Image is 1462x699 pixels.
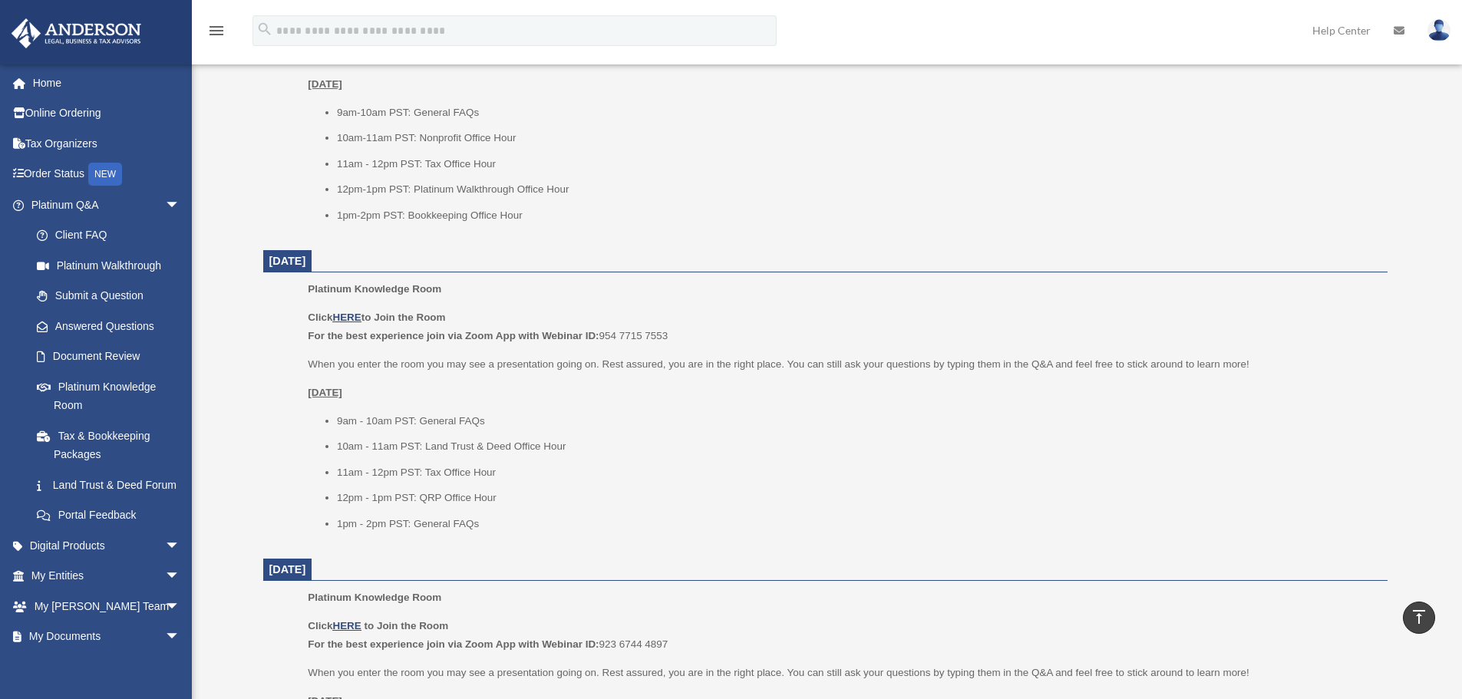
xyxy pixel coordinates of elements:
u: [DATE] [308,78,342,90]
a: Portal Feedback [21,500,203,531]
a: My Entitiesarrow_drop_down [11,561,203,592]
b: to Join the Room [365,620,449,631]
li: 12pm-1pm PST: Platinum Walkthrough Office Hour [337,180,1377,199]
span: Platinum Knowledge Room [308,283,441,295]
span: arrow_drop_down [165,530,196,562]
span: Platinum Knowledge Room [308,592,441,603]
span: arrow_drop_down [165,591,196,622]
a: Answered Questions [21,311,203,341]
b: For the best experience join via Zoom App with Webinar ID: [308,330,599,341]
u: [DATE] [308,387,342,398]
li: 10am-11am PST: Nonprofit Office Hour [337,129,1377,147]
i: vertical_align_top [1410,608,1428,626]
p: When you enter the room you may see a presentation going on. Rest assured, you are in the right p... [308,355,1376,374]
a: Platinum Walkthrough [21,250,203,281]
li: 12pm - 1pm PST: QRP Office Hour [337,489,1377,507]
a: HERE [332,620,361,631]
b: Click [308,620,364,631]
a: Platinum Q&Aarrow_drop_down [11,190,203,220]
a: Land Trust & Deed Forum [21,470,203,500]
a: Online Ordering [11,98,203,129]
li: 11am - 12pm PST: Tax Office Hour [337,463,1377,482]
a: Home [11,68,203,98]
li: 1pm-2pm PST: Bookkeeping Office Hour [337,206,1377,225]
span: [DATE] [269,255,306,267]
a: Submit a Question [21,281,203,312]
p: When you enter the room you may see a presentation going on. Rest assured, you are in the right p... [308,664,1376,682]
span: arrow_drop_down [165,622,196,653]
li: 10am - 11am PST: Land Trust & Deed Office Hour [337,437,1377,456]
a: Tax Organizers [11,128,203,159]
a: Order StatusNEW [11,159,203,190]
span: [DATE] [269,563,306,575]
li: 9am - 10am PST: General FAQs [337,412,1377,430]
a: HERE [332,312,361,323]
i: menu [207,21,226,40]
div: NEW [88,163,122,186]
b: Click to Join the Room [308,312,445,323]
a: vertical_align_top [1403,602,1435,634]
span: arrow_drop_down [165,190,196,221]
a: My [PERSON_NAME] Teamarrow_drop_down [11,591,203,622]
a: Digital Productsarrow_drop_down [11,530,203,561]
a: Client FAQ [21,220,203,251]
i: search [256,21,273,38]
b: For the best experience join via Zoom App with Webinar ID: [308,638,599,650]
img: User Pic [1427,19,1450,41]
p: 923 6744 4897 [308,617,1376,653]
p: 954 7715 7553 [308,308,1376,345]
a: My Documentsarrow_drop_down [11,622,203,652]
a: menu [207,27,226,40]
li: 11am - 12pm PST: Tax Office Hour [337,155,1377,173]
img: Anderson Advisors Platinum Portal [7,18,146,48]
span: arrow_drop_down [165,561,196,592]
a: Document Review [21,341,203,372]
li: 1pm - 2pm PST: General FAQs [337,515,1377,533]
a: Tax & Bookkeeping Packages [21,420,203,470]
li: 9am-10am PST: General FAQs [337,104,1377,122]
a: Platinum Knowledge Room [21,371,196,420]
